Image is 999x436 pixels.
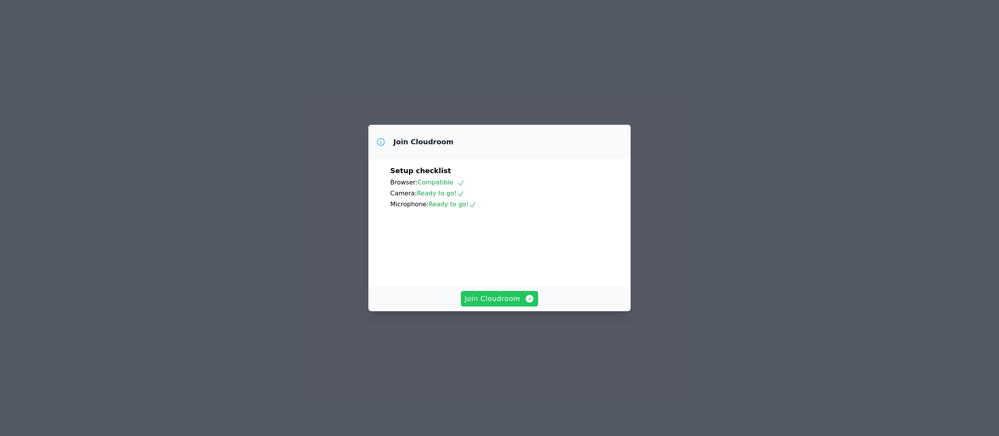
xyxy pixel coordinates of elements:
span: Camera: [390,190,417,197]
span: Ready to go! [429,200,476,208]
span: Compatible [418,179,465,186]
span: Join Cloudroom [465,293,535,304]
span: Setup checklist [390,167,451,175]
span: Ready to go! [417,190,464,197]
span: Microphone: [390,200,429,208]
button: Join Cloudroom [461,291,539,307]
span: Browser: [390,179,418,186]
h3: Join Cloudroom [393,137,453,147]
